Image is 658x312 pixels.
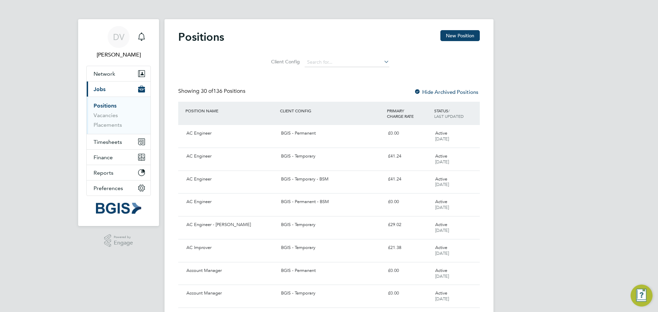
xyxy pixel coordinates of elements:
[435,130,447,136] span: Active
[87,180,150,196] button: Preferences
[278,174,385,185] div: BGIS - Temporary - BSM
[178,88,247,95] div: Showing
[435,227,449,233] span: [DATE]
[385,196,432,208] div: £0.00
[114,240,133,246] span: Engage
[78,19,159,226] nav: Main navigation
[94,154,113,161] span: Finance
[184,128,278,139] div: AC Engineer
[435,296,449,302] span: [DATE]
[631,285,653,307] button: Engage Resource Center
[104,234,133,247] a: Powered byEngage
[86,26,151,59] a: DV[PERSON_NAME]
[385,151,432,162] div: £41.24
[385,265,432,276] div: £0.00
[435,222,447,227] span: Active
[96,203,141,214] img: bgis-logo-retina.png
[435,273,449,279] span: [DATE]
[435,176,447,182] span: Active
[414,89,478,95] label: Hide Archived Positions
[94,86,106,92] span: Jobs
[385,104,432,122] div: PRIMARY CHARGE RATE
[278,219,385,230] div: BGIS - Temporary
[86,203,151,214] a: Go to home page
[184,174,278,185] div: AC Engineer
[184,219,278,230] div: AC Engineer - [PERSON_NAME]
[184,196,278,208] div: AC Engineer
[440,30,480,41] button: New Position
[94,102,117,109] a: Positions
[94,122,122,128] a: Placements
[435,290,447,296] span: Active
[87,150,150,165] button: Finance
[269,59,300,65] label: Client Config
[87,82,150,97] button: Jobs
[278,128,385,139] div: BGIS - Permanent
[94,139,122,145] span: Timesheets
[385,242,432,253] div: £21.38
[201,88,213,95] span: 30 of
[184,242,278,253] div: AC Improver
[435,267,447,273] span: Active
[435,250,449,256] span: [DATE]
[184,151,278,162] div: AC Engineer
[278,151,385,162] div: BGIS - Temporary
[385,128,432,139] div: £0.00
[87,97,150,134] div: Jobs
[87,165,150,180] button: Reports
[184,104,278,117] div: POSITION NAME
[114,234,133,240] span: Powered by
[435,159,449,165] span: [DATE]
[278,265,385,276] div: BGIS - Permanent
[94,71,115,77] span: Network
[278,242,385,253] div: BGIS - Temporary
[385,219,432,230] div: £29.02
[113,33,124,41] span: DV
[435,199,447,204] span: Active
[305,58,389,67] input: Search for...
[435,182,449,187] span: [DATE]
[94,170,113,176] span: Reports
[184,288,278,299] div: Account Manager
[201,88,245,95] span: 136 Positions
[432,104,480,122] div: STATUS
[87,134,150,149] button: Timesheets
[434,113,464,119] span: LAST UPDATED
[385,288,432,299] div: £0.00
[94,185,123,191] span: Preferences
[448,108,450,113] span: /
[385,174,432,185] div: £41.24
[278,288,385,299] div: BGIS - Temporary
[435,204,449,210] span: [DATE]
[87,66,150,81] button: Network
[278,104,385,117] div: CLIENT CONFIG
[435,136,449,142] span: [DATE]
[178,30,224,44] h2: Positions
[435,153,447,159] span: Active
[278,196,385,208] div: BGIS - Permanent - BSM
[86,51,151,59] span: Davinia Vassel
[184,265,278,276] div: Account Manager
[435,245,447,250] span: Active
[94,112,118,118] a: Vacancies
